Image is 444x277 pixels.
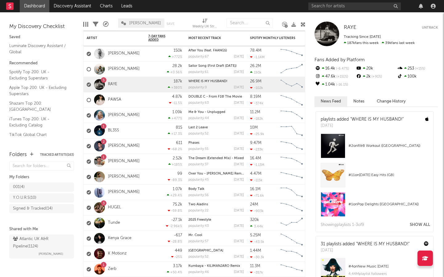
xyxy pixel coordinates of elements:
[250,126,258,130] div: 10M
[9,193,74,203] a: Y.O.U.R.S(10)
[188,187,204,191] a: Body Talk
[166,22,175,26] button: Save
[344,41,379,45] span: 187k fans this week
[188,49,244,52] div: After You (feat. FAANGS)
[9,116,68,128] a: iTunes Top 200: UK - Excluding Catalog
[188,163,208,166] div: popularity: 37
[172,110,182,114] div: 1.09k
[234,194,244,197] div: [DATE]
[314,58,365,62] span: Fans Added by Platform
[278,154,306,169] svg: Chart title
[177,172,182,176] div: 99
[344,25,356,30] span: RAYE
[278,185,306,200] svg: Chart title
[192,15,217,33] div: Weekly UK Streams (Weekly UK Streams)
[234,240,244,243] div: [DATE]
[250,117,263,121] div: -182k
[250,233,261,237] div: 5.25M
[188,117,209,120] div: popularity: 44
[397,73,438,81] div: 100k
[167,193,182,197] div: +29.4 %
[9,84,68,97] a: Apple Top 200: UK - Excluding Superstars
[278,77,306,92] svg: Chart title
[176,126,182,130] div: 815
[278,231,306,246] svg: Chart title
[188,194,209,197] div: popularity: 56
[108,267,117,272] a: Zerb
[108,251,127,256] a: K Motionz
[234,224,244,228] div: [DATE]
[250,203,258,207] div: 24M
[108,97,121,102] a: PAWSA
[344,35,381,39] span: Tracking Since: [DATE]
[168,116,182,120] div: +477 %
[314,81,356,89] div: 1.04k
[192,23,217,30] div: Weekly UK Streams (Weekly UK Streams)
[9,204,74,213] a: Signed & Tracked(14)
[321,247,409,254] div: [DATE]
[278,108,306,123] svg: Chart title
[40,153,74,156] button: Tracked Artists(163)
[422,25,438,31] button: Untrack
[188,255,208,259] div: popularity: 52
[188,157,244,160] a: The Dream (Extended Mix) - Mixed
[9,162,74,171] input: Search for folders...
[234,117,244,120] div: [DATE]
[129,21,161,25] span: [PERSON_NAME]
[188,80,244,83] div: WHERE IS MY HUSBAND!
[175,249,182,253] div: 449
[250,240,264,244] div: -43.5k
[250,86,263,90] div: -102k
[168,178,182,182] div: -89.3 %
[188,126,244,129] div: Last 2 Leave
[39,250,63,258] span: [PERSON_NAME]
[234,132,244,135] div: [DATE]
[188,209,208,212] div: popularity: 22
[321,241,409,247] div: 31 playlists added
[188,126,208,129] a: Last 2 Leave
[356,65,397,73] div: 20k
[356,242,409,246] a: "WHERE IS MY HUSBAND!"
[234,147,244,151] div: [DATE]
[314,65,356,73] div: 16.4k
[87,36,133,40] div: Artist
[108,190,140,195] a: [PERSON_NAME]
[9,42,68,55] a: Luminate Discovery Assistant / Global
[108,143,140,149] a: [PERSON_NAME]
[188,249,223,252] a: [GEOGRAPHIC_DATA]
[188,271,209,274] div: popularity: 46
[314,96,347,106] button: News Feed
[176,141,182,145] div: 611
[188,64,244,68] div: Sailor Song (First Draft 4.29.24)
[250,55,265,59] div: -1.14M
[13,194,36,202] div: Y.O.U.R.S ( 10 )
[108,220,120,226] a: Tunde
[108,51,140,56] a: [PERSON_NAME]
[168,55,182,59] div: +772 %
[234,271,244,274] div: [DATE]
[250,255,264,259] div: -30.3k
[250,187,261,191] div: 16.1M
[168,239,182,243] div: -28.8 %
[168,86,182,90] div: +380 %
[335,75,348,78] span: +151 %
[250,224,263,228] div: 3.44k
[344,41,415,45] span: 39k fans last week
[9,235,74,259] a: Atlantic UK A&R Pipeline(1124)[PERSON_NAME]
[103,15,109,33] div: A&R Pipeline
[9,23,74,30] div: My Discovery Checklist
[250,70,261,74] div: 193k
[168,147,182,151] div: -68.2 %
[314,73,356,81] div: 47.6k
[108,66,140,72] a: [PERSON_NAME]
[250,49,261,53] div: 78.4M
[168,132,182,136] div: +17.3 %
[108,205,121,210] a: HUGEL
[188,264,244,268] div: Kumbaya - KILIMANJARO Remix
[335,67,349,70] span: -6.47 %
[278,46,306,62] svg: Chart title
[108,113,140,118] a: [PERSON_NAME]
[188,147,208,151] div: popularity: 55
[9,151,27,159] div: Folders
[9,183,74,192] a: 001(4)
